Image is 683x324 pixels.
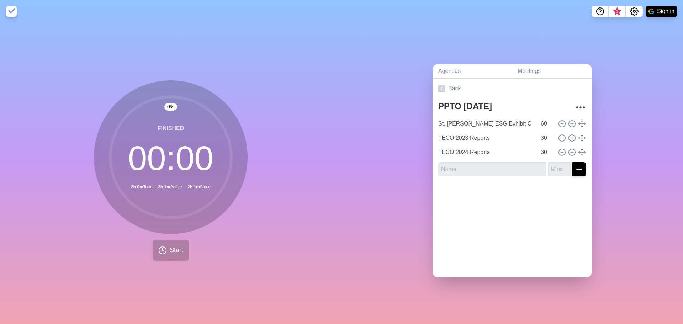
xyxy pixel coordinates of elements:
[435,145,536,159] input: Name
[548,162,571,176] input: Mins
[438,162,546,176] input: Name
[538,145,555,159] input: Mins
[170,245,183,255] span: Start
[538,117,555,131] input: Mins
[435,117,536,131] input: Name
[573,100,588,115] button: More
[433,64,512,79] a: Agendas
[626,6,643,17] button: Settings
[614,9,620,15] span: 3
[6,6,17,17] img: timeblocks logo
[512,64,592,79] a: Meetings
[648,9,654,14] img: google logo
[646,6,677,17] button: Sign in
[433,79,592,99] a: Back
[592,6,609,17] button: Help
[609,6,626,17] button: What’s new
[153,240,189,261] button: Start
[538,131,555,145] input: Mins
[435,131,536,145] input: Name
